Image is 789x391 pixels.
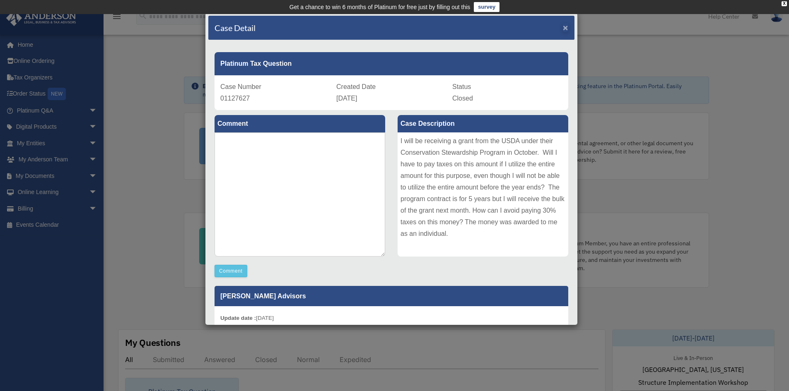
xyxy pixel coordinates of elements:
[336,83,376,90] span: Created Date
[220,315,274,321] small: [DATE]
[782,1,787,6] div: close
[336,95,357,102] span: [DATE]
[220,95,250,102] span: 01127627
[452,95,473,102] span: Closed
[220,83,261,90] span: Case Number
[290,2,471,12] div: Get a chance to win 6 months of Platinum for free just by filling out this
[220,315,256,321] b: Update date :
[215,52,568,75] div: Platinum Tax Question
[452,83,471,90] span: Status
[215,286,568,306] p: [PERSON_NAME] Advisors
[563,23,568,32] button: Close
[398,132,568,257] div: I will be receiving a grant from the USDA under their Conservation Stewardship Program in October...
[215,265,247,277] button: Comment
[215,115,385,132] label: Comment
[563,23,568,32] span: ×
[474,2,499,12] a: survey
[398,115,568,132] label: Case Description
[215,22,256,34] h4: Case Detail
